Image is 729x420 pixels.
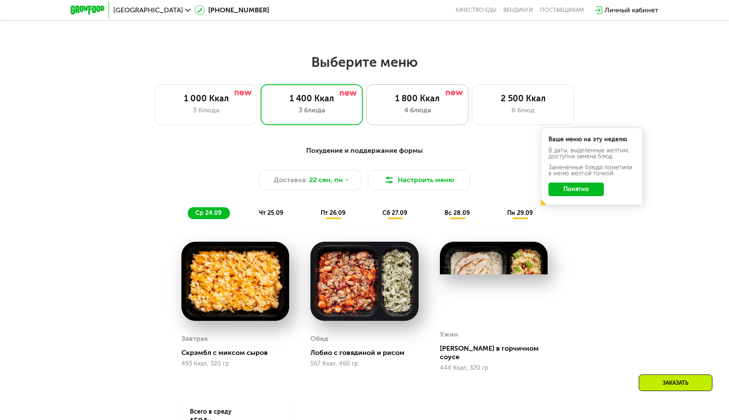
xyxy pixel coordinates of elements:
[507,209,533,217] span: пн 29.09
[310,332,328,345] div: Обед
[112,146,617,156] div: Похудение и поддержание формы
[540,7,584,14] div: поставщикам
[113,7,183,14] span: [GEOGRAPHIC_DATA]
[270,105,354,115] div: 3 блюда
[548,165,635,177] div: Заменённые блюда пометили в меню жёлтой точкой.
[481,105,565,115] div: 6 блюд
[195,5,269,15] a: [PHONE_NUMBER]
[321,209,345,217] span: пт 26.09
[375,105,459,115] div: 4 блюда
[310,349,425,357] div: Лобио с говядиной и рисом
[548,148,635,160] div: В даты, выделенные желтым, доступна замена блюд.
[274,175,307,185] span: Доставка:
[164,93,248,103] div: 1 000 Ккал
[605,5,658,15] div: Личный кабинет
[375,93,459,103] div: 1 800 Ккал
[27,54,702,71] h2: Выберите меню
[456,7,497,14] a: Качество еды
[181,349,296,357] div: Скрэмбл с миксом сыров
[440,365,548,371] div: 444 Ккал, 320 гр
[503,7,533,14] a: Вендинги
[639,374,712,391] div: Заказать
[440,344,554,361] div: [PERSON_NAME] в горчичном соусе
[195,209,221,217] span: ср 24.09
[181,360,289,367] div: 493 Ккал, 320 гр
[440,328,458,341] div: Ужин
[445,209,470,217] span: вс 28.09
[259,209,283,217] span: чт 25.09
[164,105,248,115] div: 3 блюда
[548,183,604,196] button: Понятно
[548,137,635,143] div: Ваше меню на эту неделю
[309,175,343,185] span: 22 сен, пн
[270,93,354,103] div: 1 400 Ккал
[481,93,565,103] div: 2 500 Ккал
[310,360,418,367] div: 567 Ккал, 460 гр
[368,170,470,190] button: Настроить меню
[382,209,407,217] span: сб 27.09
[181,332,208,345] div: Завтрак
